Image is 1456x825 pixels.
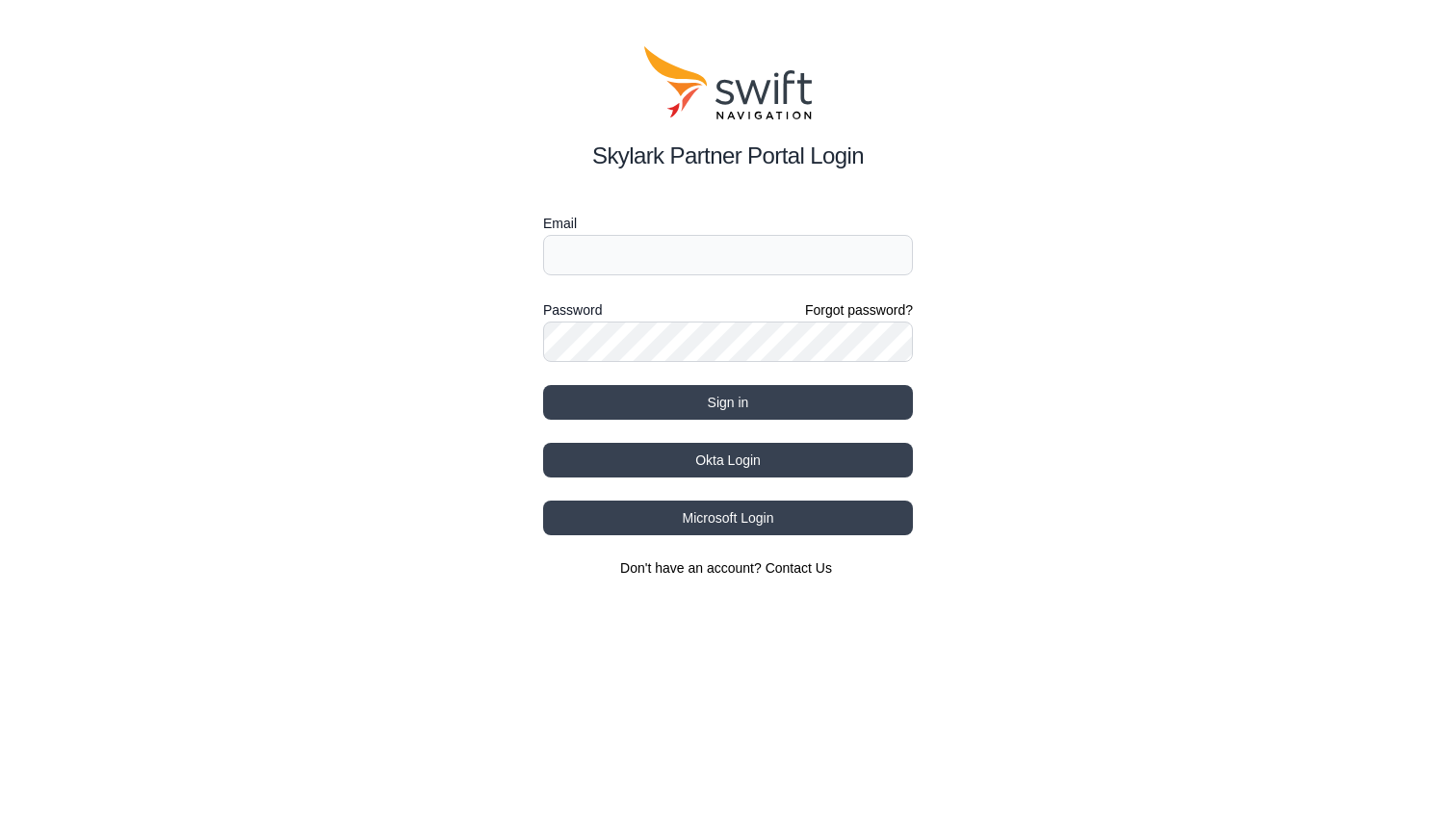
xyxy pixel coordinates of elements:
[543,558,913,578] section: Don't have an account?
[543,443,913,477] button: Okta Login
[766,560,832,576] a: Contact Us
[543,298,602,322] label: Password
[543,212,913,235] label: Email
[543,139,913,173] h2: Skylark Partner Portal Login
[543,385,913,420] button: Sign in
[805,300,913,320] a: Forgot password?
[543,501,913,535] button: Microsoft Login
